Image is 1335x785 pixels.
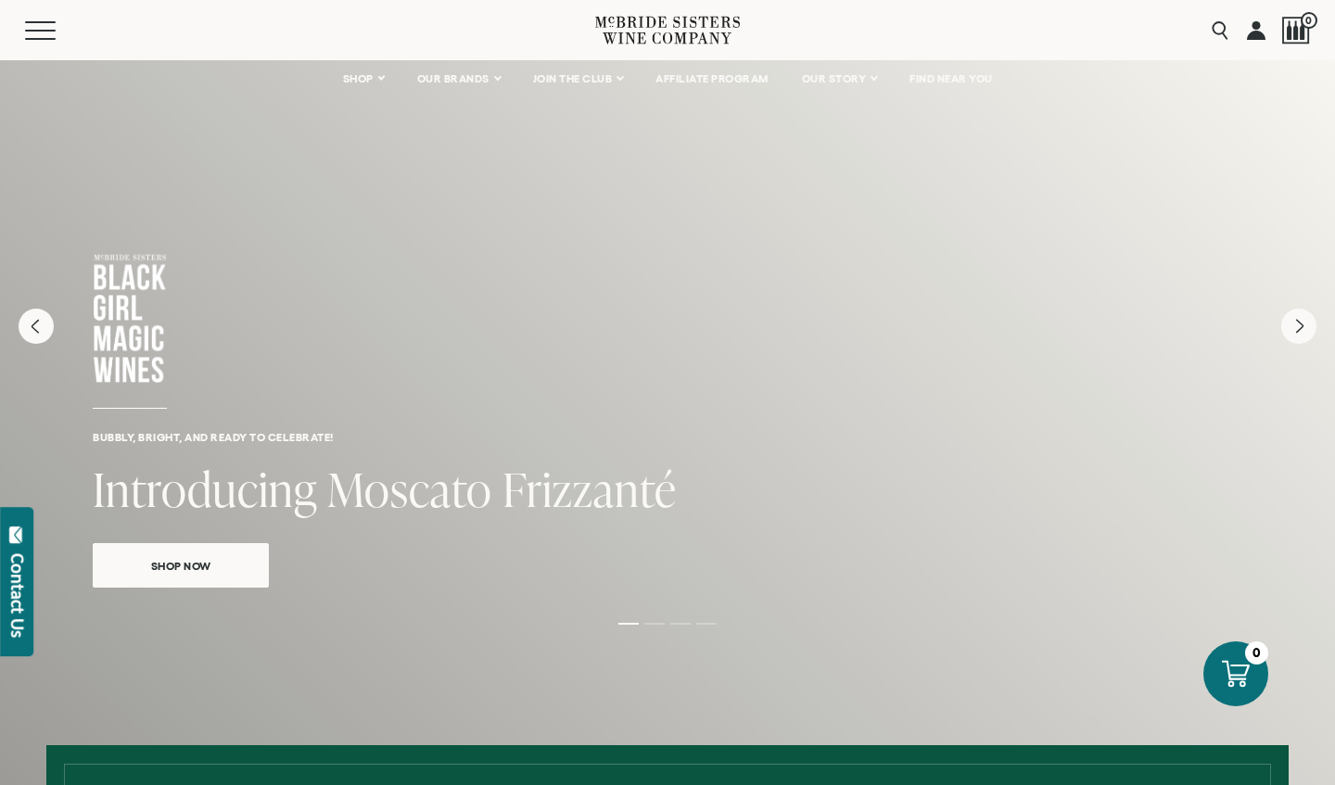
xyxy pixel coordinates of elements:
span: JOIN THE CLUB [533,72,613,85]
span: Frizzanté [502,457,677,521]
h6: Bubbly, bright, and ready to celebrate! [93,431,1242,443]
a: Shop Now [93,543,269,588]
button: Mobile Menu Trigger [25,21,92,40]
button: Previous [19,309,54,344]
a: AFFILIATE PROGRAM [643,60,781,97]
a: SHOP [331,60,396,97]
span: FIND NEAR YOU [909,72,993,85]
a: JOIN THE CLUB [521,60,635,97]
span: Shop Now [119,555,244,576]
span: OUR BRANDS [417,72,489,85]
span: 0 [1301,12,1317,29]
span: SHOP [343,72,375,85]
li: Page dot 2 [644,623,665,625]
li: Page dot 1 [618,623,639,625]
a: OUR BRANDS [405,60,512,97]
a: FIND NEAR YOU [897,60,1005,97]
a: OUR STORY [790,60,889,97]
span: Introducing [93,457,317,521]
span: AFFILIATE PROGRAM [655,72,769,85]
div: 0 [1245,641,1268,665]
li: Page dot 4 [696,623,717,625]
div: Contact Us [8,553,27,638]
span: OUR STORY [802,72,867,85]
li: Page dot 3 [670,623,691,625]
button: Next [1281,309,1316,344]
span: Moscato [327,457,492,521]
